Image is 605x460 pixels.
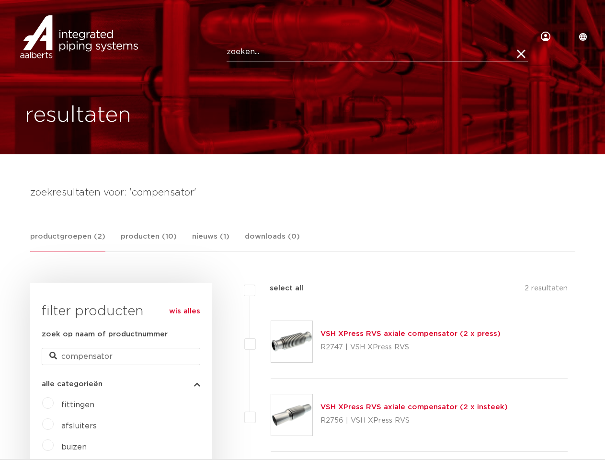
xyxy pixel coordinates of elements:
[245,231,300,252] a: downloads (0)
[61,422,97,430] a: afsluiters
[320,403,508,411] a: VSH XPress RVS axiale compensator (2 x insteek)
[192,231,229,252] a: nieuws (1)
[320,330,501,337] a: VSH XPress RVS axiale compensator (2 x press)
[169,306,200,317] a: wis alles
[320,413,508,428] p: R2756 | VSH XPress RVS
[121,231,177,252] a: producten (10)
[271,321,312,362] img: Thumbnail for VSH XPress RVS axiale compensator (2 x press)
[61,443,87,451] a: buizen
[320,340,501,355] p: R2747 | VSH XPress RVS
[525,283,568,298] p: 2 resultaten
[25,100,131,131] h1: resultaten
[255,283,303,294] label: select all
[42,380,103,388] span: alle categorieën
[30,231,105,252] a: productgroepen (2)
[61,401,94,409] a: fittingen
[271,394,312,436] img: Thumbnail for VSH XPress RVS axiale compensator (2 x insteek)
[42,302,200,321] h3: filter producten
[42,348,200,365] input: zoeken
[227,43,528,62] input: zoeken...
[42,380,200,388] button: alle categorieën
[42,329,168,340] label: zoek op naam of productnummer
[30,185,575,200] h4: zoekresultaten voor: 'compensator'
